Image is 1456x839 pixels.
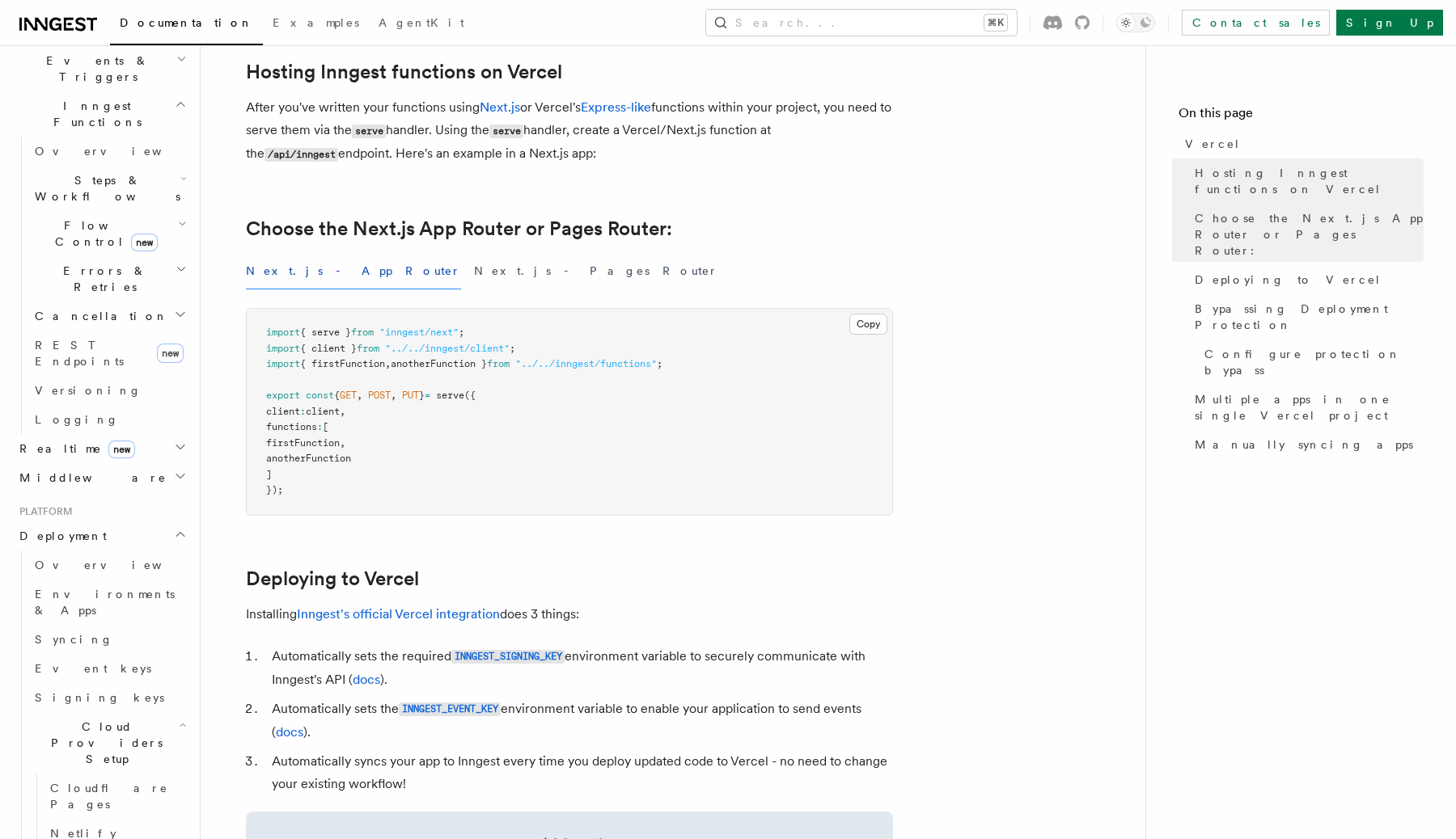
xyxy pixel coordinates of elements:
kbd: ⌘K [984,15,1007,31]
span: Documentation [120,16,253,29]
code: /api/inngest [265,148,338,162]
a: Syncing [28,625,190,654]
span: { client } [300,343,357,354]
a: Manually syncing apps [1188,430,1424,459]
span: Logging [35,413,119,426]
a: Multiple apps in one single Vercel project [1188,385,1424,430]
a: REST Endpointsnew [28,331,190,376]
div: Inngest Functions [13,137,190,434]
button: Next.js - App Router [246,253,461,289]
code: serve [352,124,386,138]
span: export [266,390,300,401]
span: Errors & Retries [28,263,176,295]
span: from [487,358,510,369]
span: Bypassing Deployment Protection [1195,301,1424,333]
a: docs [353,672,380,687]
span: GET [340,390,357,401]
h4: On this page [1179,103,1424,129]
span: Overview [35,145,201,158]
button: Inngest Functions [13,91,190,137]
span: Deploying to Vercel [1195,272,1382,288]
span: functions [266,421,317,432]
a: Choose the Next.js App Router or Pages Router: [1188,204,1424,265]
a: INNGEST_EVENT_KEY [399,701,501,716]
a: Signing keys [28,683,190,712]
span: : [317,421,323,432]
a: Environments & Apps [28,580,190,625]
li: Automatically sets the required environment variable to securely communicate with Inngest's API ( ). [267,645,893,691]
button: Events & Triggers [13,46,190,91]
span: ; [657,358,662,369]
a: Configure protection bypass [1198,339,1424,385]
span: ; [510,343,515,354]
span: Cloudflare Pages [50,782,168,811]
code: serve [489,124,523,138]
span: ; [459,327,464,338]
span: : [300,406,306,417]
a: Event keys [28,654,190,683]
a: Logging [28,405,190,434]
span: Choose the Next.js App Router or Pages Router: [1195,210,1424,259]
span: client [306,406,340,417]
span: Configure protection bypass [1204,346,1424,378]
span: new [108,441,135,458]
span: AgentKit [379,16,464,29]
span: anotherFunction [266,453,351,464]
span: { firstFunction [300,358,385,369]
span: Events & Triggers [13,53,176,85]
span: import [266,343,300,354]
a: Express-like [581,99,651,115]
span: firstFunction [266,437,340,449]
span: Middleware [13,470,167,486]
a: docs [276,724,303,740]
span: Hosting Inngest functions on Vercel [1195,165,1424,197]
span: anotherFunction } [391,358,487,369]
span: ({ [464,390,476,401]
a: Hosting Inngest functions on Vercel [1188,158,1424,204]
span: Cancellation [28,308,168,324]
button: Copy [849,314,887,335]
a: Choose the Next.js App Router or Pages Router: [246,217,672,240]
span: } [419,390,425,401]
code: INNGEST_SIGNING_KEY [451,650,565,664]
span: Environments & Apps [35,588,175,617]
span: new [157,344,184,363]
span: Overview [35,559,201,571]
span: new [131,234,158,251]
span: "inngest/next" [379,327,459,338]
a: Deploying to Vercel [246,567,419,590]
span: import [266,327,300,338]
span: Syncing [35,633,113,646]
span: Deployment [13,528,107,544]
a: Sign Up [1336,10,1443,36]
button: Steps & Workflows [28,166,190,211]
span: POST [368,390,391,401]
a: Overview [28,137,190,166]
span: "../../inngest/client" [385,343,510,354]
a: Inngest's official Vercel integration [297,606,500,622]
span: { serve } [300,327,351,338]
a: AgentKit [369,5,474,44]
a: Contact sales [1182,10,1330,36]
p: After you've written your functions using or Vercel's functions within your project, you need to ... [246,96,893,166]
a: INNGEST_SIGNING_KEY [451,648,565,664]
span: { [334,390,340,401]
a: Deploying to Vercel [1188,265,1424,294]
span: }); [266,484,283,495]
a: Cloudflare Pages [44,774,190,819]
span: = [425,390,430,401]
button: Cancellation [28,301,190,331]
span: Inngest Functions [13,98,175,130]
span: Steps & Workflows [28,172,180,204]
button: Deployment [13,521,190,550]
li: Automatically sets the environment variable to enable your application to send events ( ). [267,698,893,744]
span: Vercel [1185,136,1241,152]
span: Realtime [13,441,135,457]
span: , [385,358,391,369]
a: Documentation [110,5,263,45]
span: from [357,343,379,354]
span: "../../inngest/functions" [515,358,657,369]
span: PUT [402,390,419,401]
li: Automatically syncs your app to Inngest every time you deploy updated code to Vercel - no need to... [267,750,893,795]
span: const [306,390,334,401]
